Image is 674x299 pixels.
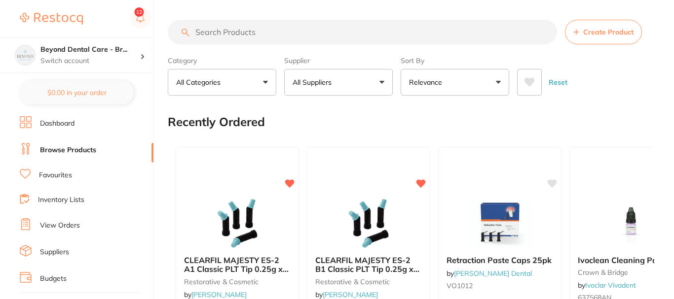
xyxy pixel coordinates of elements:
a: Suppliers [40,247,69,257]
button: All Categories [168,69,276,96]
a: Ivoclar Vivadent [585,281,636,290]
a: Restocq Logo [20,7,83,30]
button: $0.00 in your order [20,81,134,104]
label: Category [168,56,276,65]
p: Switch account [40,56,140,66]
span: by [447,269,532,278]
a: Browse Products [40,145,96,155]
a: Favourites [39,170,72,180]
img: Beyond Dental Care - Brighton [15,45,35,65]
img: CLEARFIL MAJESTY ES-2 A1 Classic PLT Tip 0.25g x 20 [205,199,269,248]
b: Retraction Paste Caps 25pk [447,256,553,265]
label: Sort By [401,56,509,65]
p: All Categories [176,77,225,87]
a: View Orders [40,221,80,231]
h4: Beyond Dental Care - Brighton [40,45,140,55]
b: CLEARFIL MAJESTY ES-2 A1 Classic PLT Tip 0.25g x 20 [184,256,291,274]
a: [PERSON_NAME] Dental [454,269,532,278]
a: Budgets [40,274,67,284]
a: [PERSON_NAME] [323,290,378,299]
small: VO1012 [447,282,553,290]
button: Create Product [565,20,642,44]
h2: Recently Ordered [168,115,265,129]
img: Ivoclean Cleaning Paste 5g [599,199,663,248]
span: by [578,281,636,290]
label: Supplier [284,56,393,65]
b: CLEARFIL MAJESTY ES-2 B1 Classic PLT Tip 0.25g x 20 [315,256,422,274]
small: restorative & cosmetic [184,278,291,286]
a: Inventory Lists [38,195,84,205]
a: [PERSON_NAME] [191,290,247,299]
button: Reset [546,69,570,96]
input: Search Products [168,20,557,44]
span: Create Product [583,28,634,36]
button: Relevance [401,69,509,96]
img: Retraction Paste Caps 25pk [468,199,532,248]
p: All Suppliers [293,77,336,87]
a: Dashboard [40,119,75,129]
small: restorative & cosmetic [315,278,422,286]
p: Relevance [409,77,446,87]
button: All Suppliers [284,69,393,96]
span: by [315,290,378,299]
img: CLEARFIL MAJESTY ES-2 B1 Classic PLT Tip 0.25g x 20 [337,199,401,248]
img: Restocq Logo [20,13,83,25]
span: by [184,290,247,299]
